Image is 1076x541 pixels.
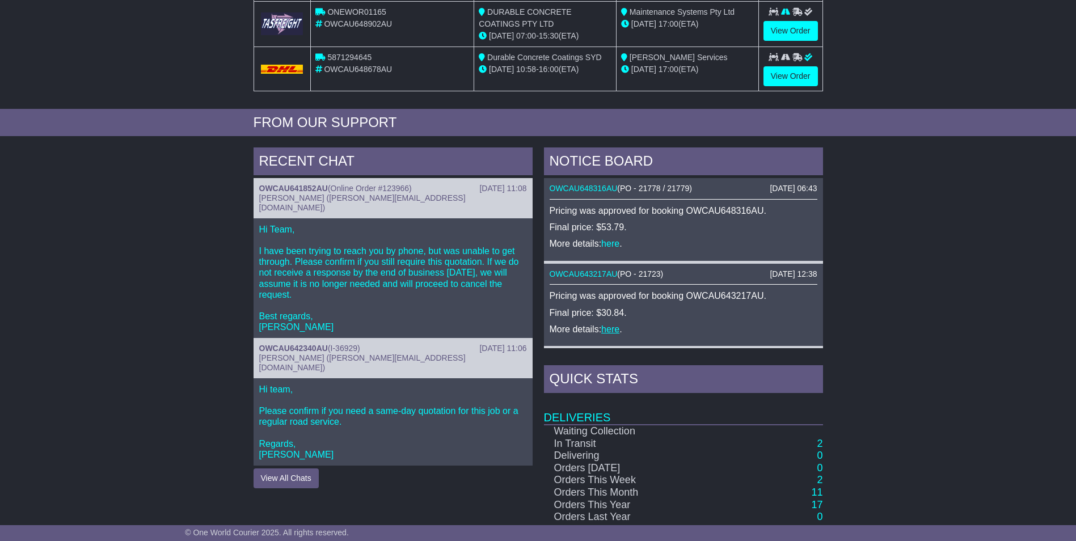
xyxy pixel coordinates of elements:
td: Deliveries [544,396,823,425]
p: More details: . [550,238,817,249]
span: ONEWOR01165 [327,7,386,16]
span: Durable Concrete Coatings SYD [487,53,602,62]
div: [DATE] 11:08 [479,184,526,193]
div: (ETA) [621,18,754,30]
span: 17:00 [659,19,678,28]
span: [PERSON_NAME] ([PERSON_NAME][EMAIL_ADDRESS][DOMAIN_NAME]) [259,193,466,212]
div: (ETA) [621,64,754,75]
button: View All Chats [254,468,319,488]
a: 0 [817,450,822,461]
span: 15:30 [539,31,559,40]
p: Hi Team, I have been trying to reach you by phone, but was unable to get through. Please confirm ... [259,224,527,333]
span: PO - 21778 / 21779 [620,184,689,193]
a: 11 [811,487,822,498]
td: Delivering [544,450,720,462]
a: here [601,239,619,248]
a: 0 [817,511,822,522]
span: 07:00 [516,31,536,40]
td: Orders This Week [544,474,720,487]
p: Final price: $30.84. [550,307,817,318]
a: 0 [817,462,822,474]
span: [DATE] [631,65,656,74]
a: OWCAU642340AU [259,344,328,353]
div: NOTICE BOARD [544,147,823,178]
a: View Order [763,21,818,41]
span: DURABLE CONCRETE COATINGS PTY LTD [479,7,571,28]
td: Orders Last Year [544,511,720,523]
a: View Order [763,66,818,86]
span: [PERSON_NAME] Services [630,53,728,62]
p: Pricing was approved for booking OWCAU643217AU. [550,290,817,301]
td: Waiting Collection [544,425,720,438]
div: ( ) [550,269,817,279]
div: ( ) [259,184,527,193]
span: OWCAU648678AU [324,65,392,74]
div: ( ) [259,344,527,353]
div: - (ETA) [479,64,611,75]
a: here [601,324,619,334]
div: FROM OUR SUPPORT [254,115,823,131]
a: OWCAU643217AU [550,269,618,278]
a: 2 [817,474,822,485]
span: 10:58 [516,65,536,74]
img: GetCarrierServiceLogo [261,12,303,35]
td: Orders This Month [544,487,720,499]
a: OWCAU648316AU [550,184,618,193]
div: ( ) [550,184,817,193]
span: OWCAU648902AU [324,19,392,28]
td: In Transit [544,438,720,450]
div: [DATE] 12:38 [770,269,817,279]
div: Quick Stats [544,365,823,396]
span: 5871294645 [327,53,372,62]
span: Online Order #123966 [331,184,410,193]
span: [PERSON_NAME] ([PERSON_NAME][EMAIL_ADDRESS][DOMAIN_NAME]) [259,353,466,372]
span: © One World Courier 2025. All rights reserved. [185,528,349,537]
td: Orders [DATE] [544,462,720,475]
span: [DATE] [631,19,656,28]
span: 16:00 [539,65,559,74]
a: 2 [817,438,822,449]
a: OWCAU641852AU [259,184,328,193]
span: PO - 21723 [620,269,661,278]
p: More details: . [550,324,817,335]
p: Final price: $53.79. [550,222,817,233]
span: [DATE] [489,65,514,74]
span: I-36929 [331,344,357,353]
div: [DATE] 06:43 [770,184,817,193]
p: Pricing was approved for booking OWCAU648316AU. [550,205,817,216]
a: 17 [811,499,822,510]
span: Maintenance Systems Pty Ltd [630,7,735,16]
div: - (ETA) [479,30,611,42]
img: DHL.png [261,65,303,74]
span: [DATE] [489,31,514,40]
span: 17:00 [659,65,678,74]
td: Orders This Year [544,499,720,512]
p: Hi team, Please confirm if you need a same-day quotation for this job or a regular road service. ... [259,384,527,460]
div: RECENT CHAT [254,147,533,178]
div: [DATE] 11:06 [479,344,526,353]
